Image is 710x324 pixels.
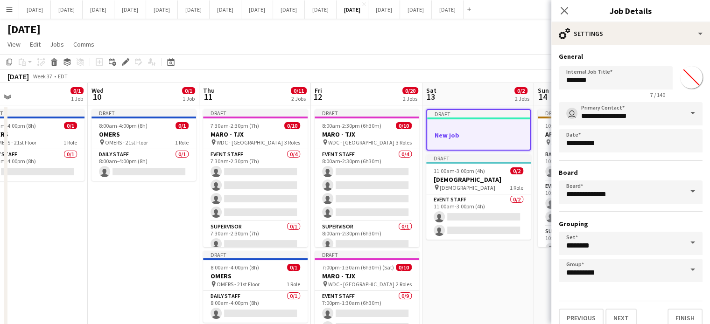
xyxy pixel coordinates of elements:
app-card-role: Bartender0/110:00am-4:00pm (6h) [538,149,642,181]
span: 0/2 [510,167,523,174]
button: [DATE] [178,0,210,19]
div: Draft [203,251,308,258]
span: 0/1 [182,87,195,94]
div: 2 Jobs [515,95,529,102]
div: Draft [315,109,419,117]
app-card-role: Supervisor0/110:00am-4:00pm (6h) [538,226,642,258]
span: 0/2 [514,87,527,94]
app-card-role: Daily Staff0/18:00am-4:00pm (8h) [91,149,196,181]
app-card-role: Daily Staff0/18:00am-4:00pm (8h) [203,291,308,323]
span: 7:00pm-1:30am (6h30m) (Sat) [322,264,394,271]
span: 8:00am-4:00pm (8h) [99,122,148,129]
span: 8:00am-4:00pm (8h) [211,264,259,271]
span: OMERS - 21st Floor [105,139,148,146]
div: [DATE] [7,72,29,81]
span: 13 [425,91,436,102]
app-card-role: Event Staff0/48:00am-2:30pm (6h30m) [315,149,419,221]
div: Draft [91,109,196,117]
app-job-card: Draft11:00am-3:00pm (4h)0/2[DEMOGRAPHIC_DATA] [DEMOGRAPHIC_DATA]1 RoleEvent Staff0/211:00am-3:00p... [426,154,531,240]
h3: MARO - TJX [203,130,308,138]
span: 12 [313,91,322,102]
app-job-card: Draft8:00am-2:30pm (6h30m)0/10MARO - TJX WDC - [GEOGRAPHIC_DATA]3 RolesEvent Staff0/48:00am-2:30p... [315,109,419,247]
button: [DATE] [305,0,337,19]
div: Draft [538,109,642,117]
div: Draft [315,251,419,258]
span: 1 Role [175,139,189,146]
app-card-role: Supervisor0/17:30am-2:30pm (7h) [203,221,308,253]
span: 0/1 [176,122,189,129]
h3: APEX - [PERSON_NAME] [538,130,642,138]
span: Jobs [50,40,64,48]
button: [DATE] [337,0,368,19]
h1: [DATE] [7,22,41,36]
div: Draft [426,154,531,162]
span: 0/10 [396,264,412,271]
button: [DATE] [114,0,146,19]
a: Edit [26,38,44,50]
button: [DATE] [400,0,432,19]
span: 0/1 [287,264,300,271]
span: 10:00am-4:00pm (6h) [545,122,597,129]
span: Comms [73,40,94,48]
app-card-role: Event Staff0/47:30am-2:30pm (7h) [203,149,308,221]
span: 8:00am-2:30pm (6h30m) [322,122,381,129]
span: Sat [426,86,436,95]
a: View [4,38,24,50]
div: Draft8:00am-4:00pm (8h)0/1OMERS OMERS - 21st Floor1 RoleDaily Staff0/18:00am-4:00pm (8h) [203,251,308,323]
span: Sun [538,86,549,95]
app-card-role: Event Staff0/210:00am-4:00pm (6h) [538,181,642,226]
span: OMERS - 21st Floor [217,281,260,288]
span: 10 [90,91,104,102]
a: Jobs [46,38,68,50]
span: 0/1 [70,87,84,94]
span: 1 Role [510,184,523,191]
span: 3 Roles [396,139,412,146]
app-card-role: Event Staff0/211:00am-3:00pm (4h) [426,194,531,240]
h3: Grouping [559,220,703,228]
h3: OMERS [203,272,308,280]
button: [DATE] [51,0,83,19]
button: [DATE] [19,0,51,19]
div: Draft10:00am-4:00pm (6h)0/6APEX - [PERSON_NAME] APEX - [PERSON_NAME]4 RolesBartender0/110:00am-4:... [538,109,642,247]
app-job-card: Draft8:00am-4:00pm (8h)0/1OMERS OMERS - 21st Floor1 RoleDaily Staff0/18:00am-4:00pm (8h) [91,109,196,181]
h3: MARO - TJX [315,272,419,280]
app-card-role: Supervisor0/18:00am-2:30pm (6h30m) [315,221,419,253]
span: 0/10 [284,122,300,129]
span: 0/1 [64,122,77,129]
button: [DATE] [83,0,114,19]
span: 3 Roles [284,139,300,146]
div: 1 Job [71,95,83,102]
span: WDC - [GEOGRAPHIC_DATA] [328,281,394,288]
button: [DATE] [273,0,305,19]
span: WDC - [GEOGRAPHIC_DATA] [328,139,394,146]
div: 1 Job [183,95,195,102]
span: [DEMOGRAPHIC_DATA] [440,184,495,191]
div: Draft [203,109,308,117]
span: 2 Roles [396,281,412,288]
app-job-card: Draft7:30am-2:30pm (7h)0/10MARO - TJX WDC - [GEOGRAPHIC_DATA]3 RolesEvent Staff0/47:30am-2:30pm (... [203,109,308,247]
button: [DATE] [146,0,178,19]
span: Week 37 [31,73,54,80]
span: Wed [91,86,104,95]
h3: New job [427,131,530,139]
div: EDT [58,73,68,80]
span: 7 / 140 [643,91,673,98]
span: Fri [315,86,322,95]
span: 11:00am-3:00pm (4h) [434,167,485,174]
span: 1 Role [287,281,300,288]
span: 0/11 [291,87,307,94]
h3: [DEMOGRAPHIC_DATA] [426,175,531,184]
span: 14 [536,91,549,102]
h3: Job Details [551,5,710,17]
span: View [7,40,21,48]
button: [DATE] [210,0,241,19]
span: Thu [203,86,215,95]
span: Edit [30,40,41,48]
span: 0/20 [402,87,418,94]
h3: MARO - TJX [315,130,419,138]
h3: General [559,52,703,61]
